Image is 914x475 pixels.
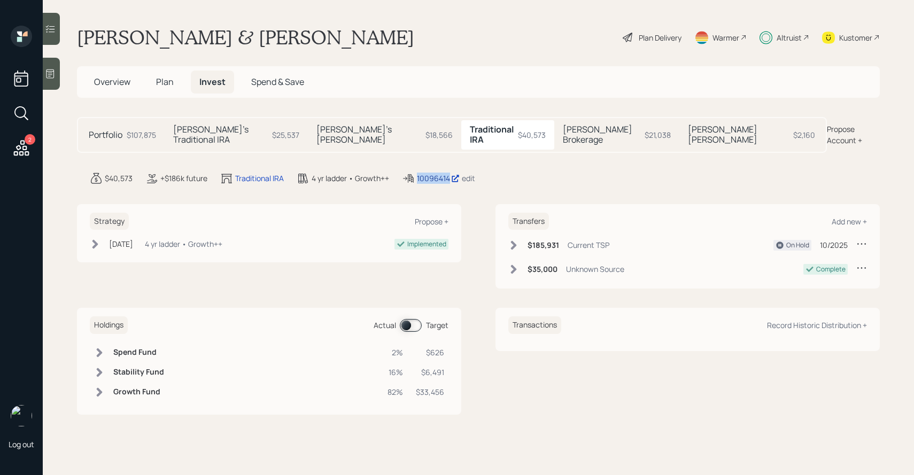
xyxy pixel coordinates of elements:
[235,173,284,184] div: Traditional IRA
[388,367,403,378] div: 16%
[160,173,207,184] div: +$186k future
[90,316,128,334] h6: Holdings
[820,239,848,251] div: 10/2025
[566,263,624,275] div: Unknown Source
[528,265,557,274] h6: $35,000
[251,76,304,88] span: Spend & Save
[528,241,559,250] h6: $185,931
[156,76,174,88] span: Plan
[9,439,34,449] div: Log out
[312,173,389,184] div: 4 yr ladder • Growth++
[272,129,299,141] div: $25,537
[388,386,403,398] div: 82%
[77,26,414,49] h1: [PERSON_NAME] & [PERSON_NAME]
[113,348,164,357] h6: Spend Fund
[109,238,133,250] div: [DATE]
[173,124,268,145] h5: [PERSON_NAME]'s Traditional IRA
[426,320,448,331] div: Target
[113,387,164,396] h6: Growth Fund
[827,123,880,146] div: Propose Account +
[415,216,448,227] div: Propose +
[777,32,802,43] div: Altruist
[416,367,444,378] div: $6,491
[25,134,35,145] div: 2
[767,320,867,330] div: Record Historic Distribution +
[316,124,421,145] h5: [PERSON_NAME]'s [PERSON_NAME]
[839,32,872,43] div: Kustomer
[199,76,226,88] span: Invest
[712,32,739,43] div: Warmer
[416,347,444,358] div: $626
[832,216,867,227] div: Add new +
[105,173,133,184] div: $40,573
[645,129,671,141] div: $21,038
[94,76,130,88] span: Overview
[425,129,453,141] div: $18,566
[89,130,122,140] h5: Portfolio
[388,347,403,358] div: 2%
[508,213,549,230] h6: Transfers
[127,129,156,141] div: $107,875
[518,129,546,141] div: $40,573
[793,129,815,141] div: $2,160
[417,173,460,184] div: 10096414
[688,124,789,145] h5: [PERSON_NAME] [PERSON_NAME]
[563,124,640,145] h5: [PERSON_NAME] Brokerage
[145,238,222,250] div: 4 yr ladder • Growth++
[508,316,561,334] h6: Transactions
[470,124,514,145] h5: Traditional IRA
[416,386,444,398] div: $33,456
[374,320,396,331] div: Actual
[568,239,609,251] div: Current TSP
[462,173,475,183] div: edit
[11,405,32,426] img: sami-boghos-headshot.png
[816,264,846,274] div: Complete
[639,32,681,43] div: Plan Delivery
[407,239,446,249] div: Implemented
[113,368,164,377] h6: Stability Fund
[90,213,129,230] h6: Strategy
[786,240,809,250] div: On Hold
